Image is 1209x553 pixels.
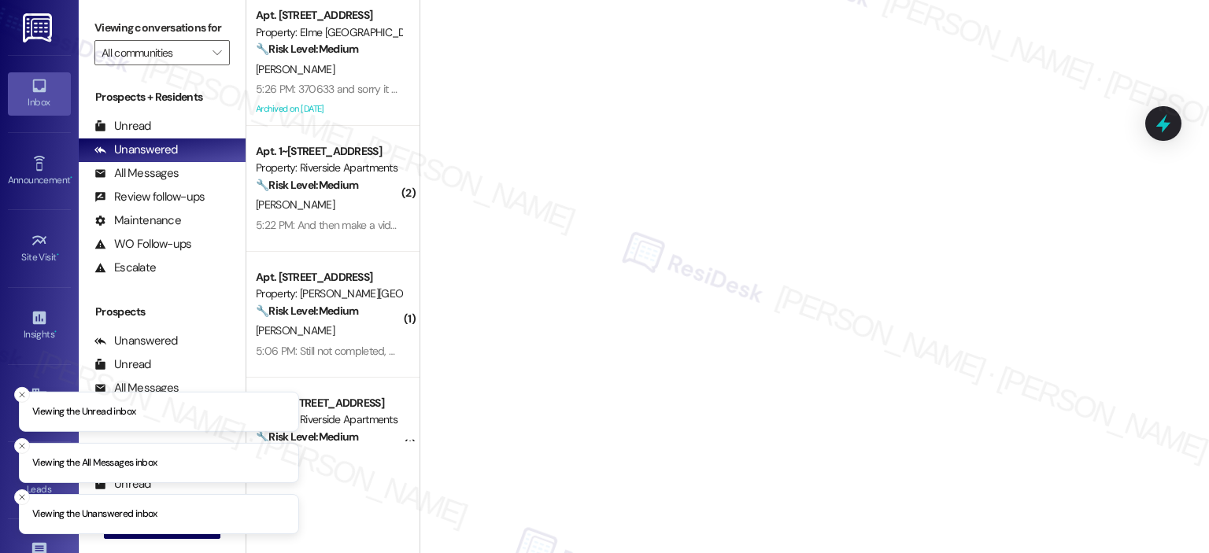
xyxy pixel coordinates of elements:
button: Close toast [14,437,30,453]
p: Viewing the Unanswered inbox [32,507,157,522]
button: Close toast [14,386,30,402]
p: Viewing the Unread inbox [32,404,135,418]
button: Close toast [14,489,30,505]
p: Viewing the All Messages inbox [32,455,157,470]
